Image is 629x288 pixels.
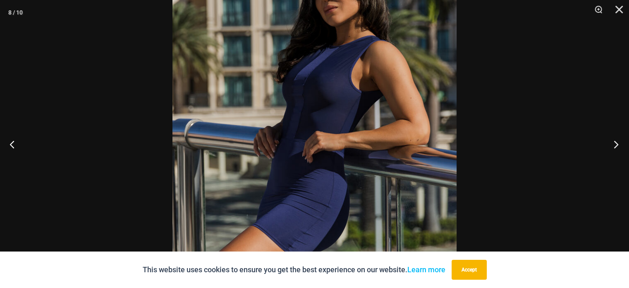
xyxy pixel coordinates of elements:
button: Next [598,123,629,165]
p: This website uses cookies to ensure you get the best experience on our website. [143,264,445,276]
div: 8 / 10 [8,6,23,19]
a: Learn more [407,265,445,274]
button: Accept [452,260,487,280]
